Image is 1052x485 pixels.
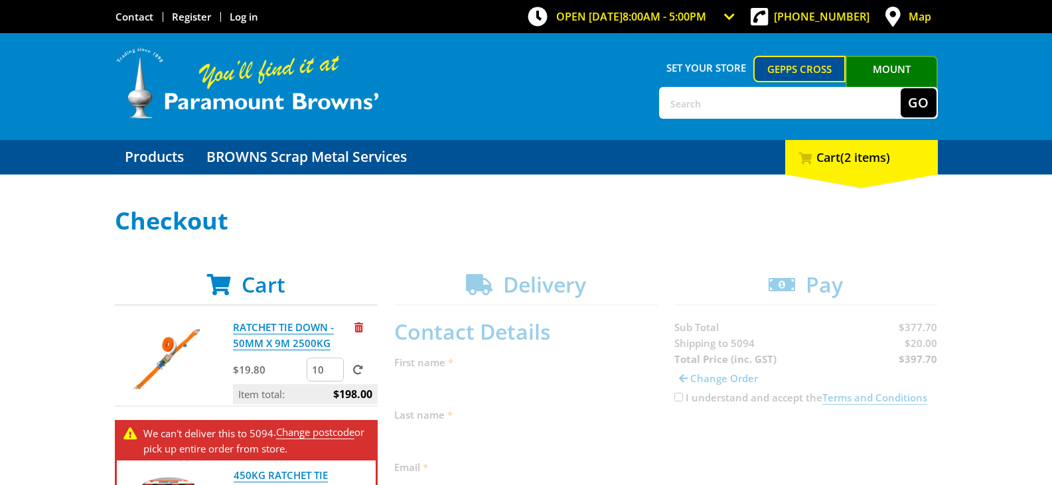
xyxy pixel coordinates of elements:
span: 5094 [250,427,273,440]
div: . or pick up entire order from store. [117,420,376,460]
a: Mount [PERSON_NAME] [846,56,938,106]
div: Cart [785,140,938,174]
p: $19.80 [233,362,304,378]
span: OPEN [DATE] [556,9,706,24]
span: (2 items) [840,149,890,165]
a: Gepps Cross [753,56,846,82]
a: Go to the registration page [172,10,211,23]
a: Go to the BROWNS Scrap Metal Services page [196,140,417,174]
p: Item total: [233,384,378,404]
span: $198.00 [333,384,372,404]
a: RATCHET TIE DOWN - 50MM X 9M 2500KG [233,320,334,350]
a: Go to the Products page [115,140,194,174]
span: We can't deliver this to [143,427,247,440]
h1: Checkout [115,208,938,234]
input: Search [660,88,901,117]
button: Go [901,88,937,117]
a: Remove from cart [354,320,363,334]
a: Change postcode [276,425,354,439]
a: Go to the Contact page [115,10,153,23]
img: Paramount Browns' [115,46,380,120]
span: Set your store [659,56,754,80]
a: Log in [230,10,258,23]
span: Cart [242,270,285,299]
span: 8:00am - 5:00pm [623,9,706,24]
img: RATCHET TIE DOWN - 50MM X 9M 2500KG [127,319,207,399]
